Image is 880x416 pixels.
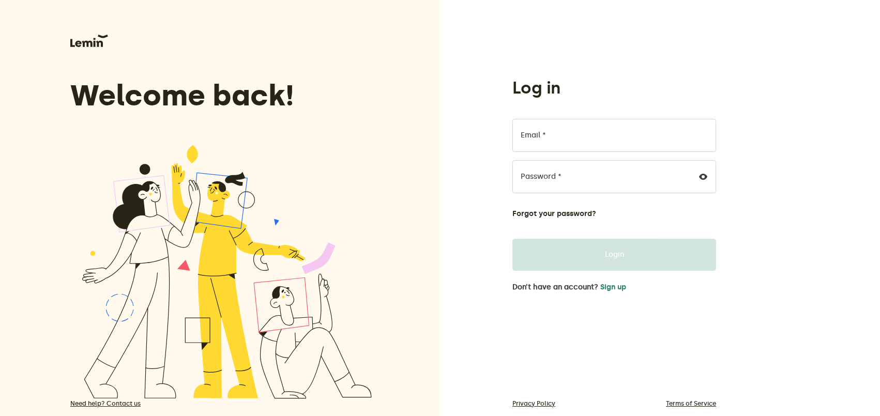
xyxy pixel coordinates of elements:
[512,119,716,152] input: Email *
[70,35,108,47] img: Lemin logo
[512,78,560,98] h1: Log in
[512,399,555,408] a: Privacy Policy
[70,79,385,112] h3: Welcome back!
[600,283,626,291] button: Sign up
[521,131,546,140] label: Email *
[512,239,716,271] button: Login
[512,210,596,218] button: Forgot your password?
[512,283,598,291] span: Don’t have an account?
[70,399,385,408] a: Need help? Contact us
[521,173,562,181] label: Password *
[666,399,716,408] a: Terms of Service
